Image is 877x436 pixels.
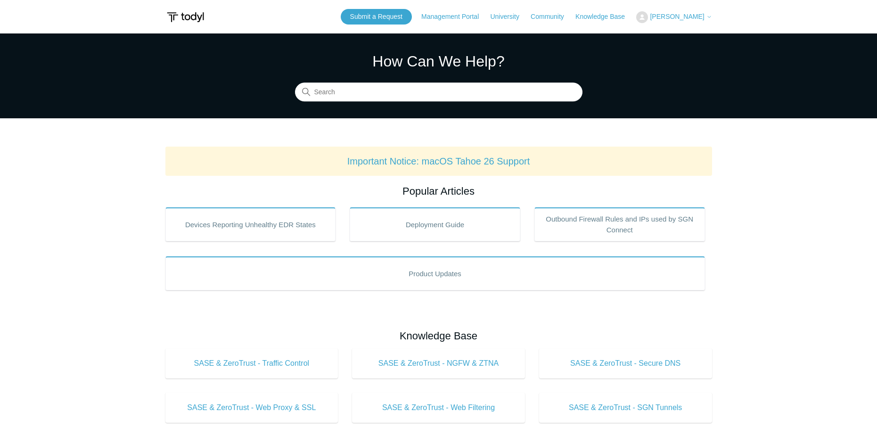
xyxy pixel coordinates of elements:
a: Submit a Request [341,9,412,25]
h2: Popular Articles [165,183,712,199]
a: University [490,12,528,22]
span: SASE & ZeroTrust - Traffic Control [180,358,324,369]
a: SASE & ZeroTrust - SGN Tunnels [539,393,712,423]
a: Devices Reporting Unhealthy EDR States [165,207,336,241]
a: SASE & ZeroTrust - Web Filtering [352,393,525,423]
a: SASE & ZeroTrust - NGFW & ZTNA [352,348,525,378]
span: SASE & ZeroTrust - Web Proxy & SSL [180,402,324,413]
a: SASE & ZeroTrust - Secure DNS [539,348,712,378]
img: Todyl Support Center Help Center home page [165,8,205,26]
a: SASE & ZeroTrust - Web Proxy & SSL [165,393,338,423]
button: [PERSON_NAME] [636,11,712,23]
span: SASE & ZeroTrust - SGN Tunnels [553,402,698,413]
h1: How Can We Help? [295,50,582,73]
a: Community [531,12,574,22]
a: Outbound Firewall Rules and IPs used by SGN Connect [534,207,705,241]
span: SASE & ZeroTrust - NGFW & ZTNA [366,358,511,369]
a: Important Notice: macOS Tahoe 26 Support [347,156,530,166]
span: SASE & ZeroTrust - Secure DNS [553,358,698,369]
a: Management Portal [421,12,488,22]
span: SASE & ZeroTrust - Web Filtering [366,402,511,413]
h2: Knowledge Base [165,328,712,344]
a: Deployment Guide [350,207,520,241]
a: Product Updates [165,256,705,290]
a: SASE & ZeroTrust - Traffic Control [165,348,338,378]
input: Search [295,83,582,102]
a: Knowledge Base [575,12,634,22]
span: [PERSON_NAME] [650,13,704,20]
